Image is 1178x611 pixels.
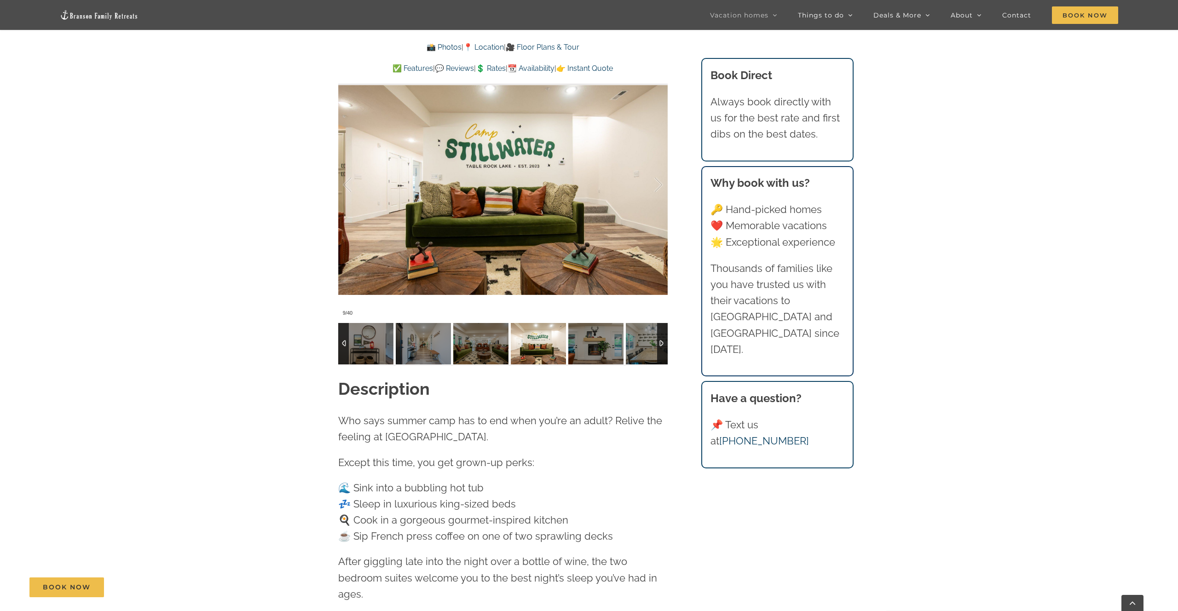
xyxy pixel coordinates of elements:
[951,12,973,18] span: About
[338,498,516,510] span: 💤 Sleep in luxurious king-sized beds
[435,64,474,73] a: 💬 Reviews
[710,94,845,143] p: Always book directly with us for the best rate and first dibs on the best dates.
[556,64,613,73] a: 👉 Instant Quote
[508,64,554,73] a: 📆 Availability
[506,43,579,52] a: 🎥 Floor Plans & Tour
[338,514,568,526] span: 🍳 Cook in a gorgeous gourmet-inspired kitchen
[338,41,668,53] p: | |
[392,456,534,468] span: time, you get grown-up perks:
[338,323,393,364] img: Camp-Stillwater-at-Table-Rock-Lake-Branson-Family-Retreats-vacation-home-1006-scaled.jpg-nggid042...
[710,417,845,449] p: 📌 Text us at
[393,64,433,73] a: ✅ Features
[710,392,802,405] strong: Have a question?
[873,12,921,18] span: Deals & More
[798,12,844,18] span: Things to do
[338,379,430,398] strong: Description
[476,64,506,73] a: 💲 Rates
[338,63,668,75] p: | | | |
[43,583,91,591] span: Book Now
[338,482,484,494] span: 🌊 Sink into a bubbling hot tub
[60,10,138,20] img: Branson Family Retreats Logo
[427,43,462,52] a: 📸 Photos
[710,69,772,82] b: Book Direct
[1002,12,1031,18] span: Contact
[710,12,768,18] span: Vacation homes
[568,323,624,364] img: Camp-Stillwater-at-Table-Rock-Lake-Branson-Family-Retreats-vacation-home-1025-scaled.jpg-nggid042...
[338,415,662,443] span: Who says summer camp has to end when you’re an adult? Relive the feeling at [GEOGRAPHIC_DATA].
[338,553,668,602] p: After giggling late into the night over a bottle of wine, the two bedroom suites welcome you to t...
[511,323,566,364] img: Camp-Stillwater-at-Table-Rock-Lake-Branson-Family-Retreats-vacation-home-1024-scaled.jpg-nggid042...
[29,577,104,597] a: Book Now
[710,175,845,191] h3: Why book with us?
[710,202,845,250] p: 🔑 Hand-picked homes ❤️ Memorable vacations 🌟 Exceptional experience
[710,260,845,357] p: Thousands of families like you have trusted us with their vacations to [GEOGRAPHIC_DATA] and [GEO...
[1052,6,1118,24] span: Book Now
[719,435,809,447] a: [PHONE_NUMBER]
[338,456,389,468] span: Except this
[338,530,613,542] span: ☕️ Sip French press coffee on one of two sprawling decks
[463,43,504,52] a: 📍 Location
[626,323,681,364] img: Camp-Stillwater-at-Table-Rock-Lake-Branson-Family-Retreats-vacation-home-1038-scaled.jpg-nggid042...
[396,323,451,364] img: Camp-Stillwater-at-Table-Rock-Lake-Branson-Family-Retreats-vacation-home-1005-scaled.jpg-nggid042...
[453,323,508,364] img: Camp-Stillwater-at-Table-Rock-Lake-Branson-Family-Retreats-vacation-home-1022-scaled.jpg-nggid042...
